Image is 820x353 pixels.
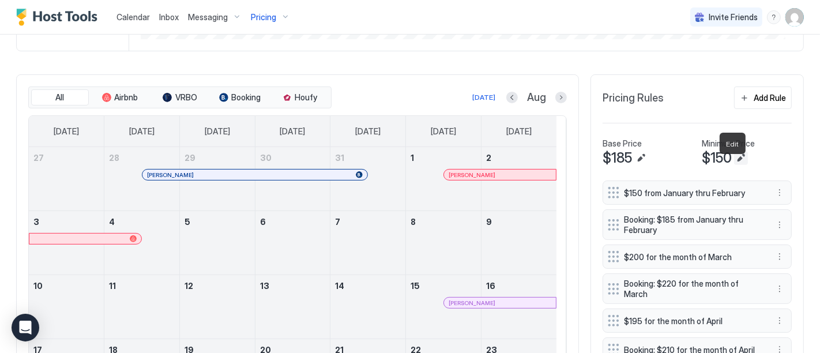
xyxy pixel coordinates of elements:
[33,217,39,227] span: 3
[179,275,255,339] td: August 12, 2025
[104,211,180,275] td: August 4, 2025
[773,314,787,328] div: menu
[260,281,269,291] span: 13
[56,92,65,103] span: All
[624,188,761,198] span: $150 from January thru February
[330,147,406,211] td: July 31, 2025
[773,282,787,296] div: menu
[727,140,739,148] span: Edit
[29,275,104,296] a: August 10, 2025
[188,12,228,22] span: Messaging
[193,116,242,147] a: Tuesday
[754,92,786,104] div: Add Rule
[260,153,272,163] span: 30
[29,275,104,339] td: August 10, 2025
[330,275,406,339] td: August 14, 2025
[104,147,180,211] td: July 28, 2025
[251,12,276,22] span: Pricing
[734,151,748,165] button: Edit
[179,147,255,211] td: July 29, 2025
[260,217,266,227] span: 6
[773,250,787,264] div: menu
[406,275,482,339] td: August 15, 2025
[506,92,518,103] button: Previous month
[486,217,492,227] span: 9
[406,147,481,168] a: August 1, 2025
[411,217,416,227] span: 8
[104,147,179,168] a: July 28, 2025
[449,299,495,307] span: [PERSON_NAME]
[109,153,119,163] span: 28
[624,215,761,235] span: Booking: $185 from January thru February
[785,8,804,27] div: User profile
[634,151,648,165] button: Edit
[555,92,567,103] button: Next month
[411,281,420,291] span: 15
[355,126,381,137] span: [DATE]
[151,89,209,106] button: VRBO
[486,153,491,163] span: 2
[147,171,362,179] div: [PERSON_NAME]
[42,116,91,147] a: Sunday
[431,126,456,137] span: [DATE]
[481,211,556,275] td: August 9, 2025
[255,211,330,275] td: August 6, 2025
[185,217,190,227] span: 5
[29,211,104,232] a: August 3, 2025
[506,126,532,137] span: [DATE]
[471,91,497,104] button: [DATE]
[411,153,414,163] span: 1
[773,218,787,232] button: More options
[31,89,89,106] button: All
[419,116,468,147] a: Friday
[211,89,269,106] button: Booking
[12,314,39,341] div: Open Intercom Messenger
[116,12,150,22] span: Calendar
[29,211,104,275] td: August 3, 2025
[406,147,482,211] td: August 1, 2025
[180,211,255,232] a: August 5, 2025
[335,281,344,291] span: 14
[185,281,193,291] span: 12
[29,147,104,211] td: July 27, 2025
[406,275,481,296] a: August 15, 2025
[232,92,261,103] span: Booking
[773,186,787,200] button: More options
[702,149,732,167] span: $150
[180,275,255,296] a: August 12, 2025
[180,147,255,168] a: July 29, 2025
[147,171,194,179] span: [PERSON_NAME]
[54,126,79,137] span: [DATE]
[104,275,179,296] a: August 11, 2025
[33,281,43,291] span: 10
[255,147,330,211] td: July 30, 2025
[16,9,103,26] div: Host Tools Logo
[205,126,230,137] span: [DATE]
[481,147,556,211] td: August 2, 2025
[115,92,138,103] span: Airbnb
[449,171,551,179] div: [PERSON_NAME]
[109,217,115,227] span: 4
[255,275,330,339] td: August 13, 2025
[344,116,392,147] a: Thursday
[482,275,556,296] a: August 16, 2025
[481,275,556,339] td: August 16, 2025
[773,218,787,232] div: menu
[159,11,179,23] a: Inbox
[118,116,166,147] a: Monday
[486,281,495,291] span: 16
[33,153,44,163] span: 27
[109,281,116,291] span: 11
[495,116,543,147] a: Saturday
[255,211,330,232] a: August 6, 2025
[767,10,781,24] div: menu
[773,282,787,296] button: More options
[104,211,179,232] a: August 4, 2025
[330,147,405,168] a: July 31, 2025
[773,250,787,264] button: More options
[482,147,556,168] a: August 2, 2025
[330,211,406,275] td: August 7, 2025
[129,126,155,137] span: [DATE]
[527,91,546,104] span: Aug
[295,92,318,103] span: Houfy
